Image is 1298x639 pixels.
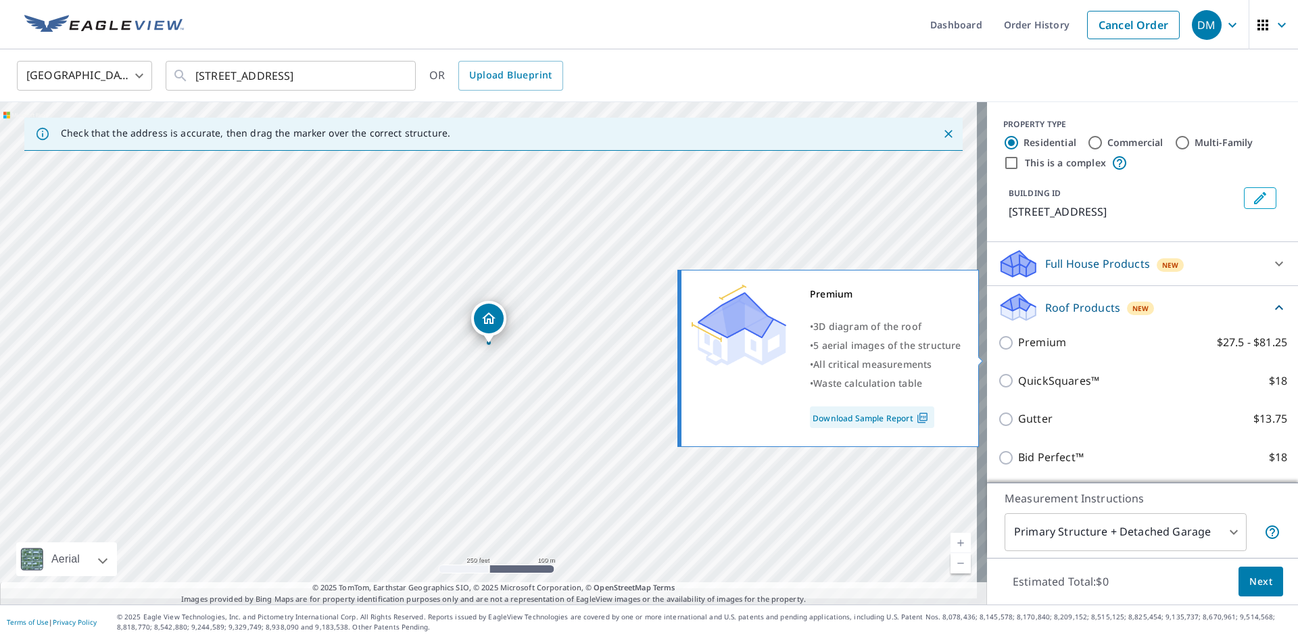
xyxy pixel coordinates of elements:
a: Current Level 17, Zoom In [951,533,971,553]
div: PROPERTY TYPE [1003,118,1282,131]
img: EV Logo [24,15,184,35]
div: Dropped pin, building 1, Residential property, 4581 Alder Dr Port Orange, FL 32127 [471,301,506,343]
div: Primary Structure + Detached Garage [1005,513,1247,551]
p: | [7,618,97,626]
span: New [1162,260,1179,270]
a: Terms of Use [7,617,49,627]
a: Privacy Policy [53,617,97,627]
p: $18 [1269,449,1287,466]
label: This is a complex [1025,156,1106,170]
input: Search by address or latitude-longitude [195,57,388,95]
span: Next [1249,573,1272,590]
div: Premium [810,285,961,304]
p: © 2025 Eagle View Technologies, Inc. and Pictometry International Corp. All Rights Reserved. Repo... [117,612,1291,632]
div: Roof ProductsNew [998,291,1287,323]
div: [GEOGRAPHIC_DATA] [17,57,152,95]
div: OR [429,61,563,91]
p: Measurement Instructions [1005,490,1280,506]
label: Residential [1024,136,1076,149]
span: Upload Blueprint [469,67,552,84]
span: © 2025 TomTom, Earthstar Geographics SIO, © 2025 Microsoft Corporation, © [312,582,675,594]
a: Current Level 17, Zoom Out [951,553,971,573]
p: $27.5 - $81.25 [1217,334,1287,351]
div: • [810,355,961,374]
div: • [810,374,961,393]
span: All critical measurements [813,358,932,371]
span: 3D diagram of the roof [813,320,921,333]
a: Cancel Order [1087,11,1180,39]
span: Waste calculation table [813,377,922,389]
img: Pdf Icon [913,412,932,424]
div: Aerial [16,542,117,576]
p: [STREET_ADDRESS] [1009,204,1239,220]
label: Multi-Family [1195,136,1253,149]
p: Roof Products [1045,300,1120,316]
p: Premium [1018,334,1066,351]
p: Bid Perfect™ [1018,449,1084,466]
span: Your report will include the primary structure and a detached garage if one exists. [1264,524,1280,540]
p: Estimated Total: $0 [1002,567,1120,596]
a: Download Sample Report [810,406,934,428]
a: Upload Blueprint [458,61,562,91]
p: Full House Products [1045,256,1150,272]
label: Commercial [1107,136,1163,149]
button: Next [1239,567,1283,597]
p: $13.75 [1253,410,1287,427]
span: New [1132,303,1149,314]
span: 5 aerial images of the structure [813,339,961,352]
button: Close [940,125,957,143]
a: Terms [653,582,675,592]
p: $18 [1269,373,1287,389]
p: Check that the address is accurate, then drag the marker over the correct structure. [61,127,450,139]
div: • [810,317,961,336]
p: BUILDING ID [1009,187,1061,199]
p: QuickSquares™ [1018,373,1099,389]
div: Aerial [47,542,84,576]
p: Gutter [1018,410,1053,427]
div: DM [1192,10,1222,40]
div: • [810,336,961,355]
img: Premium [692,285,786,366]
button: Edit building 1 [1244,187,1276,209]
div: Full House ProductsNew [998,247,1287,280]
a: OpenStreetMap [594,582,650,592]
